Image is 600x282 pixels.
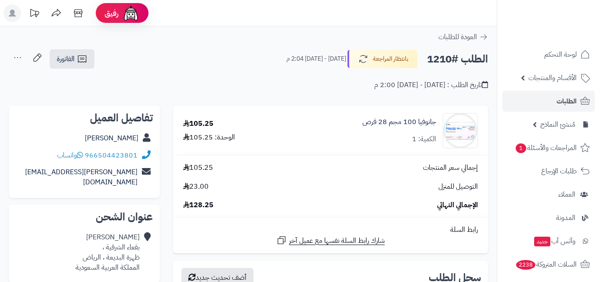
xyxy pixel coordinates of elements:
a: واتساب [57,150,83,161]
a: [PERSON_NAME][EMAIL_ADDRESS][DOMAIN_NAME] [25,167,137,187]
span: الأقسام والمنتجات [528,72,577,84]
span: 23.00 [183,182,209,192]
div: الكمية: 1 [412,134,436,144]
a: المدونة [502,207,595,228]
a: طلبات الإرجاع [502,161,595,182]
div: تاريخ الطلب : [DATE] - [DATE] 2:00 م [374,80,488,90]
span: لوحة التحكم [544,48,577,61]
div: الوحدة: 105.25 [183,132,235,143]
span: جديد [534,237,550,246]
span: وآتس آب [533,235,575,247]
span: الإجمالي النهائي [437,200,478,210]
span: رفيق [105,8,119,18]
span: المراجعات والأسئلة [515,142,577,154]
a: العودة للطلبات [438,32,488,42]
div: [PERSON_NAME] بقعاء الشرقية ، ظهرة البديعة ، الرياض المملكة العربية السعودية [76,232,140,272]
a: المراجعات والأسئلة1 [502,137,595,158]
img: 53291a0391f934483345ee1e53396d0ac9d8-90x90.jpg [443,113,477,148]
a: شارك رابط السلة نفسها مع عميل آخر [276,235,385,246]
h2: تفاصيل العميل [16,113,153,123]
div: 105.25 [183,119,213,129]
div: رابط السلة [177,225,484,235]
span: المدونة [556,212,575,224]
span: العملاء [558,188,575,201]
span: الطلبات [557,95,577,107]
a: الطلبات [502,91,595,112]
a: 966504423801 [85,150,137,161]
span: 1 [516,143,526,153]
span: شارك رابط السلة نفسها مع عميل آخر [289,236,385,246]
img: logo-2.png [540,21,592,39]
img: ai-face.png [122,4,140,22]
a: وآتس آبجديد [502,231,595,252]
span: طلبات الإرجاع [541,165,577,177]
a: [PERSON_NAME] [85,133,138,143]
span: السلات المتروكة [515,258,577,271]
button: بانتظار المراجعة [347,50,418,68]
h2: الطلب #1210 [427,50,488,68]
a: لوحة التحكم [502,44,595,65]
span: إجمالي سعر المنتجات [423,163,478,173]
a: السلات المتروكة2238 [502,254,595,275]
span: مُنشئ النماذج [540,118,575,131]
span: الفاتورة [57,54,75,64]
a: العملاء [502,184,595,205]
span: التوصيل للمنزل [438,182,478,192]
span: 128.25 [183,200,213,210]
small: [DATE] - [DATE] 2:04 م [286,55,346,63]
a: جانوفيا 100 مجم 28 قرص [362,117,436,127]
span: 105.25 [183,163,213,173]
h2: عنوان الشحن [16,212,153,222]
a: تحديثات المنصة [23,4,45,24]
span: العودة للطلبات [438,32,477,42]
span: 2238 [516,260,536,270]
a: الفاتورة [50,49,94,69]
